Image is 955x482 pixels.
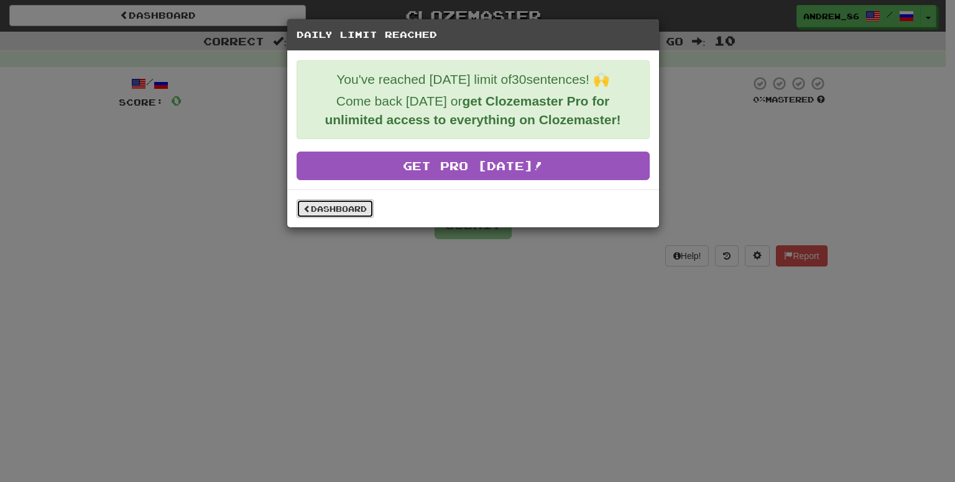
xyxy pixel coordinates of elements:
p: Come back [DATE] or [307,92,640,129]
h5: Daily Limit Reached [297,29,650,41]
a: Dashboard [297,199,374,218]
strong: get Clozemaster Pro for unlimited access to everything on Clozemaster! [325,94,621,127]
a: Get Pro [DATE]! [297,152,650,180]
p: You've reached [DATE] limit of 30 sentences! 🙌 [307,70,640,89]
